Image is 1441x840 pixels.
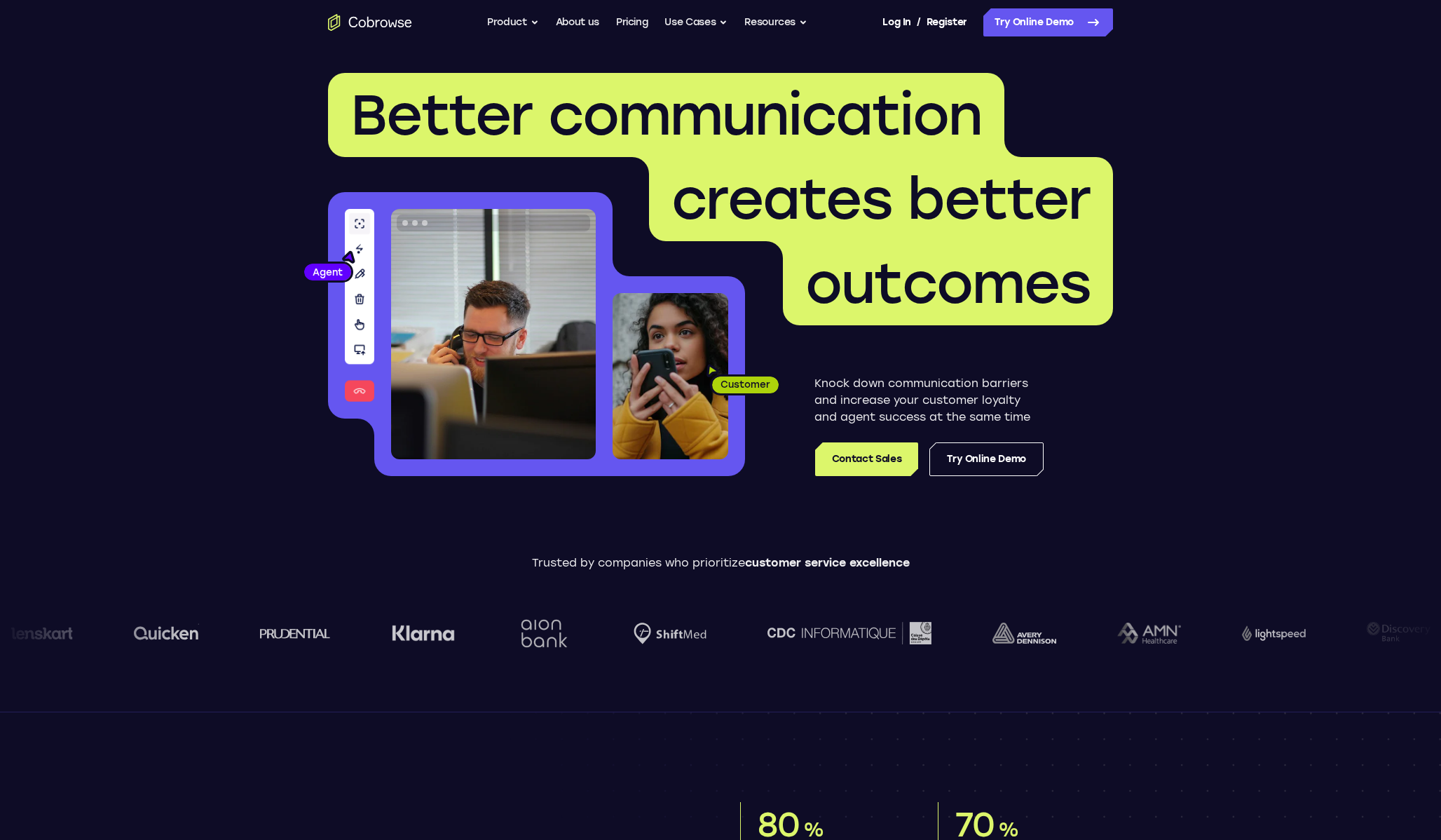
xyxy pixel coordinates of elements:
[927,8,967,36] a: Register
[983,8,1113,36] a: Try Online Demo
[350,81,982,149] span: Better communication
[613,293,728,459] img: A customer holding their phone
[487,8,539,36] button: Product
[767,622,931,644] img: CDC Informatique
[1241,625,1304,640] img: Lightspeed
[391,625,454,642] img: Klarna
[744,8,807,36] button: Resources
[992,623,1056,644] img: avery-dennison
[805,250,1091,317] span: outcomes
[328,14,412,31] a: Go to the home page
[1116,623,1180,644] img: AMN Healthcare
[515,605,572,662] img: Aion Bank
[133,622,198,644] img: quicken
[664,8,728,36] button: Use Cases
[882,8,910,36] a: Log In
[391,209,596,459] img: A customer support agent talking on the phone
[917,14,921,31] span: /
[671,165,1091,233] span: creates better
[814,375,1044,426] p: Knock down communication barriers and increase your customer loyalty and agent success at the sam...
[259,628,330,639] img: prudential
[556,8,599,36] a: About us
[633,623,706,644] img: Shiftmed
[616,8,648,36] a: Pricing
[929,442,1044,476] a: Try Online Demo
[745,556,910,569] span: customer service excellence
[815,442,918,476] a: Contact Sales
